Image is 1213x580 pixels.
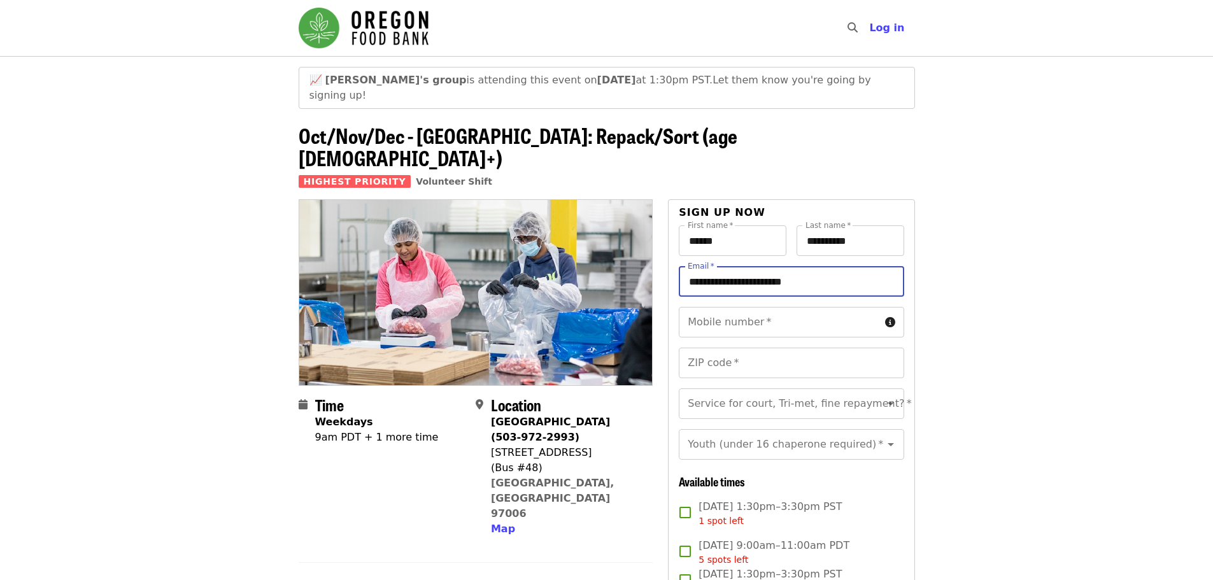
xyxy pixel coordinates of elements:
span: Map [491,523,515,535]
div: [STREET_ADDRESS] [491,445,642,460]
label: Email [688,262,714,270]
strong: [DATE] [597,74,636,86]
span: Sign up now [679,206,765,218]
strong: [PERSON_NAME]'s group [325,74,467,86]
label: First name [688,222,734,229]
div: 9am PDT + 1 more time [315,430,439,445]
div: (Bus #48) [491,460,642,476]
span: Time [315,393,344,416]
input: Email [679,266,904,297]
input: Search [865,13,876,43]
img: Oct/Nov/Dec - Beaverton: Repack/Sort (age 10+) organized by Oregon Food Bank [299,200,653,385]
button: Open [882,395,900,413]
i: calendar icon [299,399,308,411]
a: [GEOGRAPHIC_DATA], [GEOGRAPHIC_DATA] 97006 [491,477,614,520]
input: Mobile number [679,307,879,337]
span: Location [491,393,541,416]
span: 1 spot left [699,516,744,526]
span: 5 spots left [699,555,748,565]
i: map-marker-alt icon [476,399,483,411]
span: [DATE] 1:30pm–3:30pm PST [699,499,842,528]
span: growth emoji [309,74,322,86]
i: search icon [848,22,858,34]
a: Volunteer Shift [416,176,492,187]
button: Log in [859,15,914,41]
input: First name [679,225,786,256]
button: Map [491,521,515,537]
strong: [GEOGRAPHIC_DATA] (503-972-2993) [491,416,610,443]
label: Last name [805,222,851,229]
input: Last name [797,225,904,256]
span: Oct/Nov/Dec - [GEOGRAPHIC_DATA]: Repack/Sort (age [DEMOGRAPHIC_DATA]+) [299,120,737,173]
button: Open [882,435,900,453]
strong: Weekdays [315,416,373,428]
input: ZIP code [679,348,904,378]
span: is attending this event on at 1:30pm PST. [325,74,713,86]
span: Available times [679,473,745,490]
span: Highest Priority [299,175,411,188]
span: [DATE] 9:00am–11:00am PDT [699,538,849,567]
span: Log in [869,22,904,34]
img: Oregon Food Bank - Home [299,8,429,48]
i: circle-info icon [885,316,895,329]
